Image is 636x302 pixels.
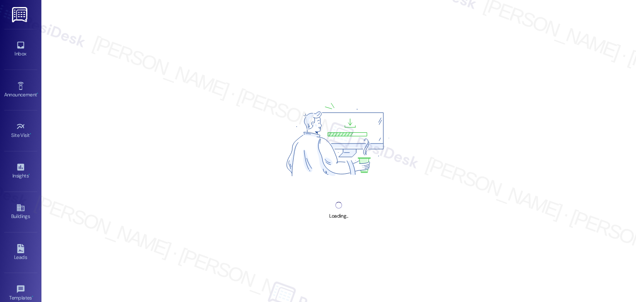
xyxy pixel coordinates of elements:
a: Leads [4,242,37,264]
img: ResiDesk Logo [12,7,29,22]
a: Inbox [4,38,37,60]
span: • [37,91,38,96]
div: Loading... [329,212,348,221]
span: • [29,172,30,177]
a: Site Visit • [4,120,37,142]
a: Insights • [4,160,37,182]
a: Buildings [4,201,37,223]
span: • [32,294,33,300]
span: • [30,131,31,137]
